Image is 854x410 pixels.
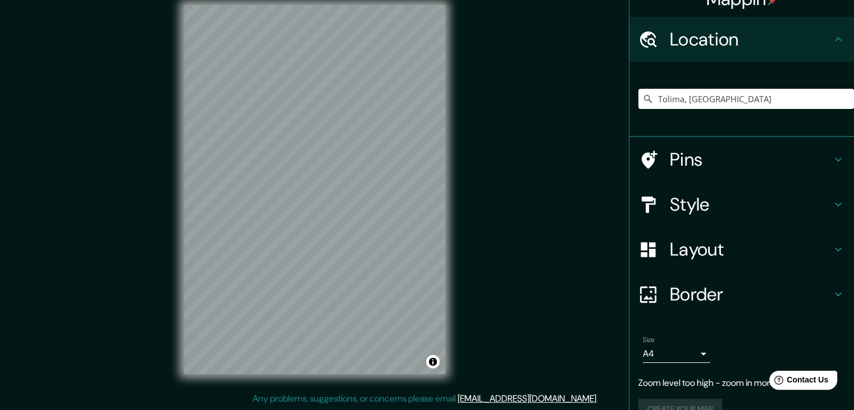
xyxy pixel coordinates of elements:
div: Location [629,17,854,62]
div: Border [629,272,854,317]
div: Style [629,182,854,227]
p: Zoom level too high - zoom in more [638,376,845,390]
h4: Border [670,283,832,306]
input: Pick your city or area [638,89,854,109]
iframe: Help widget launcher [754,366,842,398]
div: A4 [643,345,710,363]
button: Toggle attribution [426,355,440,368]
div: Layout [629,227,854,272]
p: Any problems, suggestions, or concerns please email . [253,392,598,406]
h4: Location [670,28,832,51]
canvas: Map [184,5,445,374]
div: . [600,392,602,406]
a: [EMAIL_ADDRESS][DOMAIN_NAME] [458,393,596,404]
h4: Pins [670,148,832,171]
h4: Layout [670,238,832,261]
div: . [598,392,600,406]
div: Pins [629,137,854,182]
label: Size [643,335,655,345]
h4: Style [670,193,832,216]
